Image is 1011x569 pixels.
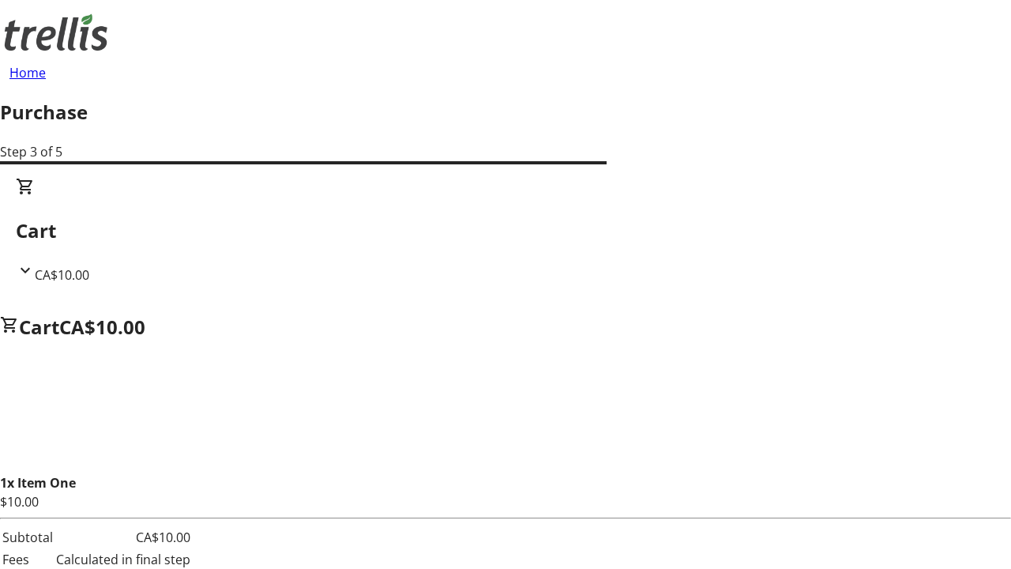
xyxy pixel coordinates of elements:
[2,527,54,548] td: Subtotal
[35,266,89,284] span: CA$10.00
[19,314,59,340] span: Cart
[16,177,995,284] div: CartCA$10.00
[59,314,145,340] span: CA$10.00
[16,217,995,245] h2: Cart
[55,527,191,548] td: CA$10.00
